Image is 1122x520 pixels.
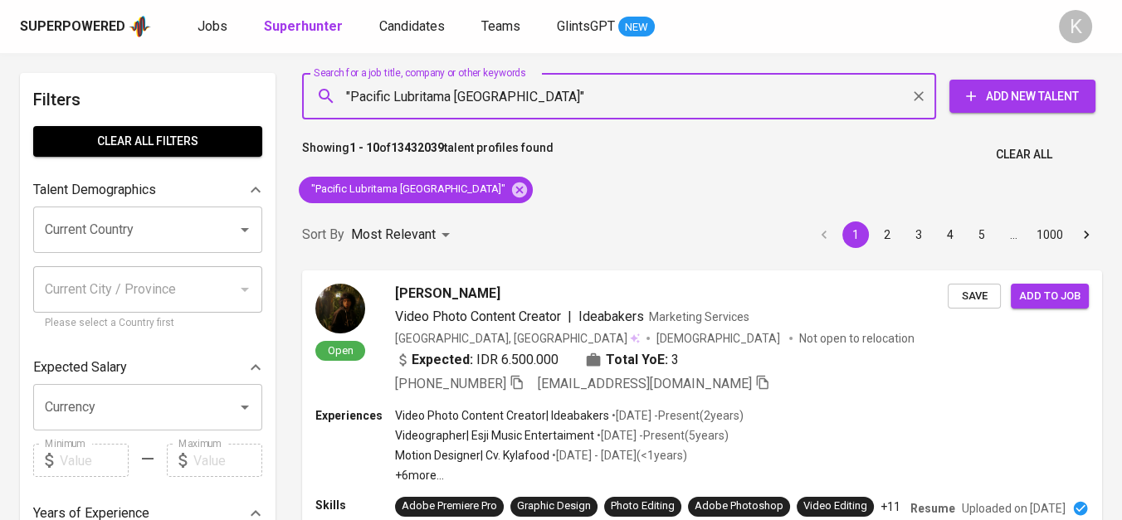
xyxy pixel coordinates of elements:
div: Photo Editing [611,498,675,514]
button: Go to page 2 [874,221,900,248]
button: Clear All filters [33,126,262,157]
p: Sort By [302,225,344,245]
p: +11 [881,498,900,515]
p: • [DATE] - Present ( 2 years ) [609,407,744,424]
div: … [1000,226,1027,243]
span: [PHONE_NUMBER] [395,376,506,391]
span: Add New Talent [963,86,1082,107]
p: Showing of talent profiles found [302,139,554,170]
p: Talent Demographics [33,180,156,200]
span: Add to job [1019,287,1081,306]
button: Open [233,218,256,241]
button: Add New Talent [949,80,1095,113]
div: Talent Demographics [33,173,262,207]
p: Skills [315,497,395,513]
span: Teams [481,18,520,34]
b: Total YoE: [606,350,668,370]
input: Value [60,444,129,477]
span: 3 [671,350,679,370]
p: Most Relevant [351,225,436,245]
p: +6 more ... [395,467,744,484]
p: Not open to relocation [799,330,915,347]
b: Superhunter [264,18,343,34]
div: Expected Salary [33,351,262,384]
span: NEW [618,19,655,36]
span: [DEMOGRAPHIC_DATA] [656,330,783,347]
button: Clear All [989,139,1059,170]
p: Motion Designer | Cv. Kylafood [395,447,549,464]
div: Graphic Design [517,498,591,514]
div: Most Relevant [351,220,456,250]
a: GlintsGPT NEW [557,17,655,37]
b: 13432039 [391,141,444,154]
p: Experiences [315,407,395,424]
a: Candidates [379,17,448,37]
button: Add to job [1011,284,1089,309]
span: [PERSON_NAME] [395,284,500,304]
span: Video Photo Content Creator [395,309,561,324]
span: [EMAIL_ADDRESS][DOMAIN_NAME] [538,376,752,391]
div: [GEOGRAPHIC_DATA], [GEOGRAPHIC_DATA] [395,330,640,347]
button: Go to page 4 [937,221,963,248]
span: Jobs [198,18,227,34]
p: Resume [910,500,955,517]
a: Teams [481,17,524,37]
p: Expected Salary [33,357,127,377]
button: Go to page 1000 [1032,221,1068,248]
b: 1 - 10 [349,141,379,154]
input: Value [193,444,262,477]
img: app logo [129,14,151,39]
div: Superpowered [20,17,125,36]
span: Clear All [996,144,1052,165]
p: Please select a Country first [45,315,251,332]
p: Video Photo Content Creator | Ideabakers [395,407,609,424]
div: IDR 6.500.000 [395,350,559,370]
button: Go to page 3 [905,221,932,248]
div: Adobe Photoshop [695,498,783,514]
span: Ideabakers [578,309,644,324]
div: Adobe Premiere Pro [402,498,497,514]
span: Candidates [379,18,445,34]
span: Save [956,287,993,306]
img: bbd8adae5d62d024b10425226d1b165e.jpeg [315,284,365,333]
b: Expected: [412,350,473,370]
button: Go to page 5 [968,221,995,248]
p: • [DATE] - [DATE] ( <1 years ) [549,447,687,464]
h6: Filters [33,86,262,113]
span: Marketing Services [649,310,749,323]
p: • [DATE] - Present ( 5 years ) [594,427,729,444]
button: Clear [907,85,930,108]
p: Uploaded on [DATE] [962,500,1066,517]
p: Videographer | Esji Music Entertaiment [395,427,594,444]
div: K [1059,10,1092,43]
a: Jobs [198,17,231,37]
div: "Pacific Lubritama [GEOGRAPHIC_DATA]" [299,177,533,203]
button: Open [233,396,256,419]
span: Clear All filters [46,131,249,152]
button: Go to next page [1073,221,1100,248]
span: | [568,307,572,327]
span: "Pacific Lubritama [GEOGRAPHIC_DATA]" [299,182,515,197]
a: Superpoweredapp logo [20,14,151,39]
button: page 1 [842,221,869,248]
button: Save [948,284,1001,309]
div: Video Editing [803,498,867,514]
nav: pagination navigation [808,221,1102,248]
span: GlintsGPT [557,18,615,34]
a: Superhunter [264,17,346,37]
span: Open [321,343,360,357]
